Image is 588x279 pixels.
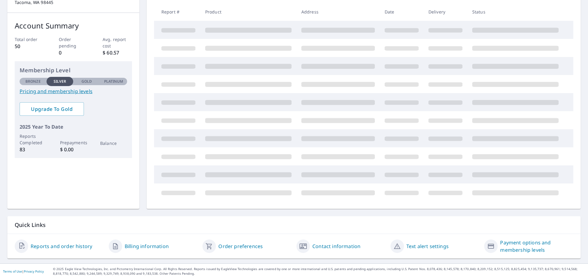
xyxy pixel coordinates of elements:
th: Delivery [424,3,467,21]
p: Quick Links [15,221,573,229]
p: 2025 Year To Date [20,123,127,130]
p: | [3,270,44,273]
p: Balance [100,140,127,146]
a: Terms of Use [3,269,22,273]
a: Payment options and membership levels [500,239,573,254]
p: Total order [15,36,44,43]
p: Platinum [104,79,123,84]
p: © 2025 Eagle View Technologies, Inc. and Pictometry International Corp. All Rights Reserved. Repo... [53,267,585,276]
th: Date [380,3,424,21]
a: Upgrade To Gold [20,102,84,116]
a: Text alert settings [406,243,449,250]
a: Order preferences [218,243,263,250]
th: Product [200,3,296,21]
a: Contact information [312,243,360,250]
th: Status [467,3,563,21]
th: Address [296,3,380,21]
a: Reports and order history [31,243,92,250]
p: $ 60.57 [103,49,132,56]
a: Billing information [125,243,169,250]
p: Membership Level [20,66,127,74]
th: Report # [154,3,200,21]
p: 50 [15,43,44,50]
p: Silver [54,79,66,84]
a: Pricing and membership levels [20,88,127,95]
p: 83 [20,146,47,153]
p: 0 [59,49,88,56]
p: Order pending [59,36,88,49]
span: Upgrade To Gold [24,106,79,112]
p: Prepayments [60,139,87,146]
a: Privacy Policy [24,269,44,273]
p: Reports Completed [20,133,47,146]
p: Bronze [25,79,41,84]
p: Gold [81,79,92,84]
p: $ 0.00 [60,146,87,153]
p: Account Summary [15,20,132,31]
p: Avg. report cost [103,36,132,49]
